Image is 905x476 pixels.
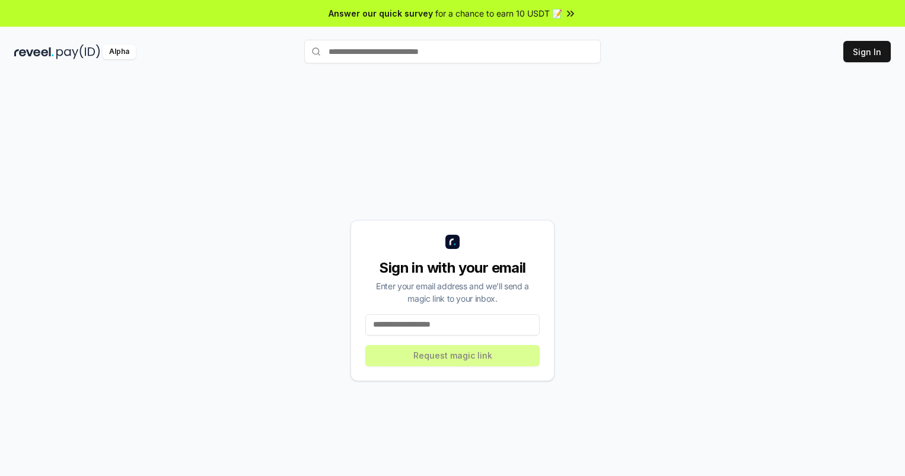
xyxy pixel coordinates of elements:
div: Alpha [103,44,136,59]
img: logo_small [445,235,460,249]
img: reveel_dark [14,44,54,59]
button: Sign In [843,41,891,62]
span: Answer our quick survey [329,7,433,20]
span: for a chance to earn 10 USDT 📝 [435,7,562,20]
img: pay_id [56,44,100,59]
div: Sign in with your email [365,258,540,277]
div: Enter your email address and we’ll send a magic link to your inbox. [365,280,540,305]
